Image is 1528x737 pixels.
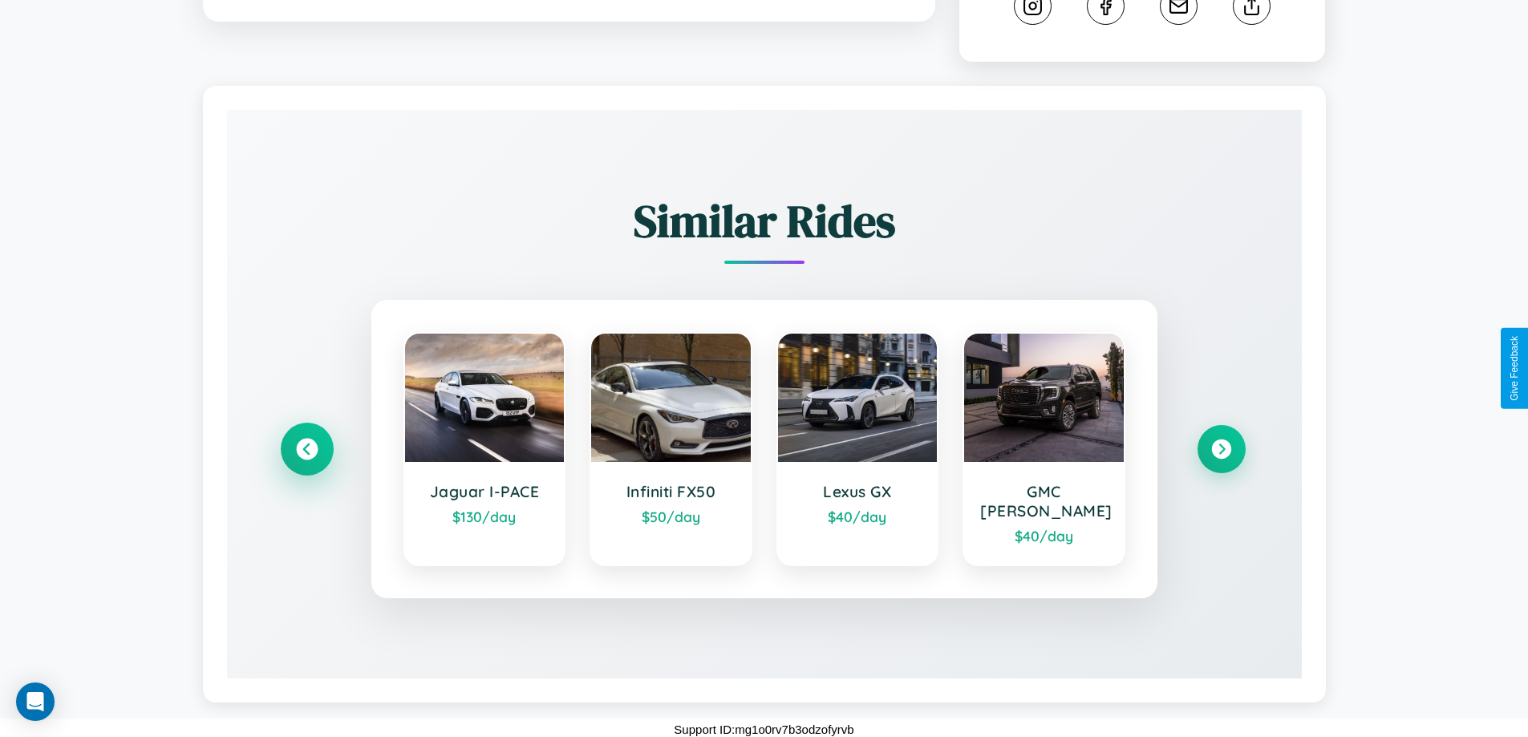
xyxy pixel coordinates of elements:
[794,508,922,525] div: $ 40 /day
[607,482,735,501] h3: Infiniti FX50
[16,682,55,721] div: Open Intercom Messenger
[403,332,566,566] a: Jaguar I-PACE$130/day
[776,332,939,566] a: Lexus GX$40/day
[980,527,1108,545] div: $ 40 /day
[980,482,1108,520] h3: GMC [PERSON_NAME]
[421,482,549,501] h3: Jaguar I-PACE
[283,190,1246,252] h2: Similar Rides
[963,332,1125,566] a: GMC [PERSON_NAME]$40/day
[607,508,735,525] div: $ 50 /day
[794,482,922,501] h3: Lexus GX
[590,332,752,566] a: Infiniti FX50$50/day
[1509,336,1520,401] div: Give Feedback
[421,508,549,525] div: $ 130 /day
